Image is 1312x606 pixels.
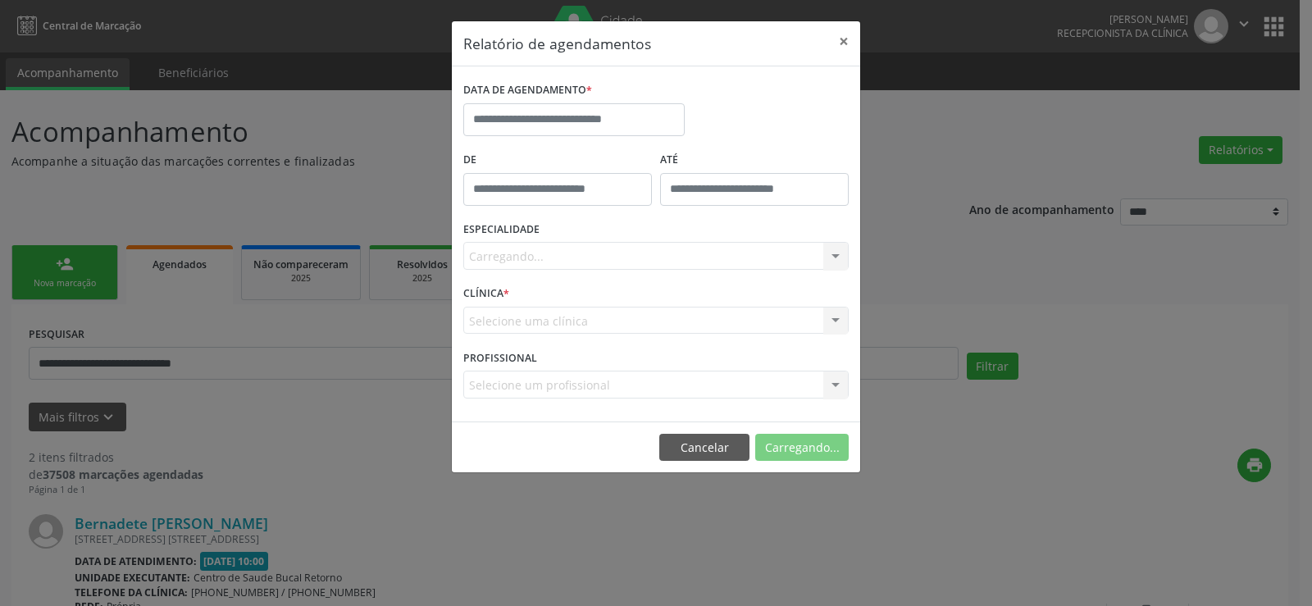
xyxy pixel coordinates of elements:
label: PROFISSIONAL [463,345,537,371]
button: Cancelar [659,434,749,462]
label: ATÉ [660,148,849,173]
label: ESPECIALIDADE [463,217,540,243]
button: Close [827,21,860,62]
button: Carregando... [755,434,849,462]
h5: Relatório de agendamentos [463,33,651,54]
label: CLÍNICA [463,281,509,307]
label: DATA DE AGENDAMENTO [463,78,592,103]
label: De [463,148,652,173]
